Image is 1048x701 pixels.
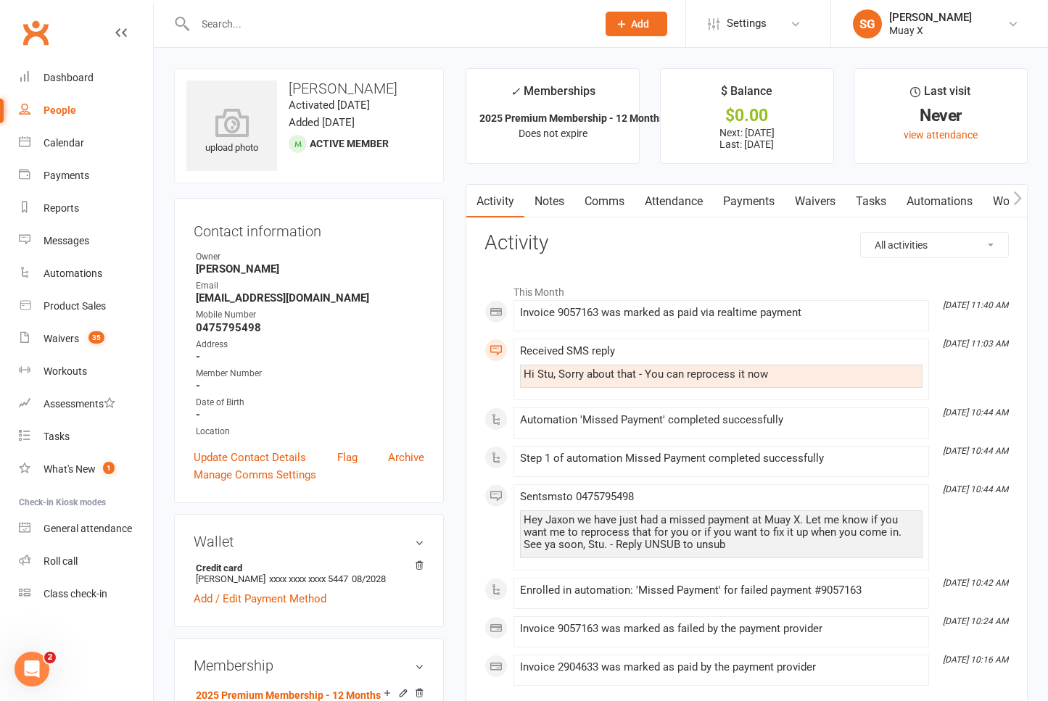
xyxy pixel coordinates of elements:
[606,12,667,36] button: Add
[44,398,115,410] div: Assessments
[44,267,102,279] div: Automations
[943,446,1008,456] i: [DATE] 10:44 AM
[524,514,919,551] div: Hey Jaxon we have just had a missed payment at Muay X. Let me know if you want me to reprocess th...
[896,185,983,218] a: Automations
[103,462,115,474] span: 1
[269,573,348,584] span: xxxx xxxx xxxx 5447
[520,623,923,635] div: Invoice 9057163 was marked as failed by the payment provider
[635,185,713,218] a: Attendance
[19,578,153,610] a: Class kiosk mode
[520,490,634,503] span: Sent sms to 0475795498
[44,555,78,567] div: Roll call
[19,420,153,453] a: Tasks
[15,652,49,687] iframe: Intercom live chat
[186,80,432,96] h3: [PERSON_NAME]
[19,388,153,420] a: Assessments
[853,9,882,38] div: SG
[196,367,424,381] div: Member Number
[196,338,424,352] div: Address
[186,108,277,156] div: upload photo
[17,14,54,51] a: Clubworx
[943,407,1008,418] i: [DATE] 10:44 AM
[44,170,89,181] div: Payments
[44,431,70,442] div: Tasks
[674,127,820,150] p: Next: [DATE] Last: [DATE]
[910,82,970,108] div: Last visit
[511,85,520,99] i: ✓
[44,137,84,149] div: Calendar
[19,355,153,388] a: Workouts
[196,250,424,264] div: Owner
[388,449,424,466] a: Archive
[943,655,1008,665] i: [DATE] 10:16 AM
[466,185,524,218] a: Activity
[785,185,846,218] a: Waivers
[196,425,424,439] div: Location
[721,82,772,108] div: $ Balance
[196,408,424,421] strong: -
[943,339,1008,349] i: [DATE] 11:03 AM
[19,290,153,323] a: Product Sales
[943,616,1008,626] i: [DATE] 10:24 AM
[943,300,1008,310] i: [DATE] 11:40 AM
[846,185,896,218] a: Tasks
[196,262,424,275] strong: [PERSON_NAME]
[524,368,919,381] div: Hi Stu, Sorry about that - You can reprocess it now
[194,560,424,586] li: [PERSON_NAME]
[904,129,978,141] a: view attendance
[867,108,1014,123] div: Never
[310,138,389,149] span: Active member
[337,449,358,466] a: Flag
[196,291,424,304] strong: [EMAIL_ADDRESS][DOMAIN_NAME]
[511,82,595,109] div: Memberships
[520,307,923,319] div: Invoice 9057163 was marked as paid via realtime payment
[19,545,153,578] a: Roll call
[289,99,370,112] time: Activated [DATE]
[19,257,153,290] a: Automations
[727,7,767,40] span: Settings
[889,24,972,37] div: Muay X
[520,452,923,465] div: Step 1 of automation Missed Payment completed successfully
[196,350,424,363] strong: -
[524,185,574,218] a: Notes
[196,321,424,334] strong: 0475795498
[194,534,424,549] h3: Wallet
[943,578,1008,588] i: [DATE] 10:42 AM
[19,94,153,127] a: People
[44,333,79,344] div: Waivers
[194,466,316,484] a: Manage Comms Settings
[44,463,96,475] div: What's New
[196,308,424,322] div: Mobile Number
[44,300,106,312] div: Product Sales
[289,116,355,129] time: Added [DATE]
[44,235,89,246] div: Messages
[631,18,649,30] span: Add
[19,192,153,225] a: Reports
[196,689,381,701] a: 2025 Premium Membership - 12 Months
[19,159,153,192] a: Payments
[520,414,923,426] div: Automation 'Missed Payment' completed successfully
[196,563,417,573] strong: Credit card
[196,379,424,392] strong: -
[19,225,153,257] a: Messages
[19,323,153,355] a: Waivers 35
[44,104,76,116] div: People
[519,128,587,139] span: Does not expire
[520,345,923,357] div: Received SMS reply
[479,112,664,124] strong: 2025 Premium Membership - 12 Months
[484,232,1009,254] h3: Activity
[88,331,104,344] span: 35
[520,661,923,673] div: Invoice 2904633 was marked as paid by the payment provider
[44,523,132,534] div: General attendance
[19,513,153,545] a: General attendance kiosk mode
[352,573,386,584] span: 08/2028
[44,72,94,83] div: Dashboard
[674,108,820,123] div: $0.00
[713,185,785,218] a: Payments
[194,590,326,607] a: Add / Edit Payment Method
[889,11,972,24] div: [PERSON_NAME]
[574,185,635,218] a: Comms
[19,127,153,159] a: Calendar
[194,449,306,466] a: Update Contact Details
[520,584,923,597] div: Enrolled in automation: 'Missed Payment' for failed payment #9057163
